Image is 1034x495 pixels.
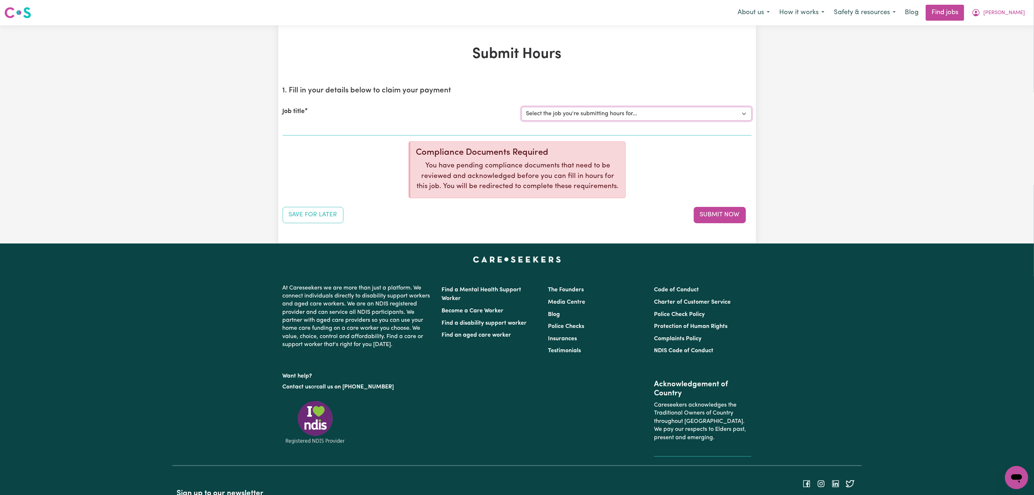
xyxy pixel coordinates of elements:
a: Follow Careseekers on Twitter [846,481,854,487]
a: The Founders [548,287,584,293]
button: My Account [967,5,1030,20]
a: Find a disability support worker [442,320,527,326]
img: Registered NDIS provider [283,400,348,445]
a: Insurances [548,336,577,342]
label: Job title [283,107,305,116]
button: Submit your job report [694,207,746,223]
p: or [283,380,433,394]
img: Careseekers logo [4,6,31,19]
h1: Submit Hours [283,46,752,63]
a: Complaints Policy [654,336,701,342]
a: Code of Conduct [654,287,699,293]
a: Find an aged care worker [442,332,511,338]
a: Testimonials [548,348,581,354]
div: Compliance Documents Required [416,147,620,158]
h2: Acknowledgement of Country [654,380,751,398]
a: Become a Care Worker [442,308,504,314]
a: Follow Careseekers on Instagram [817,481,826,487]
a: Blog [548,312,560,317]
h2: 1. Fill in your details below to claim your payment [283,86,752,95]
a: Police Checks [548,324,584,329]
a: call us on [PHONE_NUMBER] [317,384,394,390]
a: Find a Mental Health Support Worker [442,287,522,301]
p: Careseekers acknowledges the Traditional Owners of Country throughout [GEOGRAPHIC_DATA]. We pay o... [654,398,751,445]
p: Want help? [283,369,433,380]
a: Careseekers logo [4,4,31,21]
a: Police Check Policy [654,312,705,317]
a: Careseekers home page [473,257,561,262]
a: Find jobs [926,5,964,21]
p: You have pending compliance documents that need to be reviewed and acknowledged before you can fi... [416,161,620,192]
button: Save your job report [283,207,343,223]
a: Media Centre [548,299,585,305]
a: Contact us [283,384,311,390]
a: Follow Careseekers on LinkedIn [831,481,840,487]
button: Safety & resources [829,5,900,20]
p: At Careseekers we are more than just a platform. We connect individuals directly to disability su... [283,281,433,352]
a: Follow Careseekers on Facebook [802,481,811,487]
a: Protection of Human Rights [654,324,727,329]
a: NDIS Code of Conduct [654,348,713,354]
a: Charter of Customer Service [654,299,731,305]
iframe: Button to launch messaging window, conversation in progress [1005,466,1028,489]
button: How it works [775,5,829,20]
a: Blog [900,5,923,21]
button: About us [733,5,775,20]
span: [PERSON_NAME] [983,9,1025,17]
